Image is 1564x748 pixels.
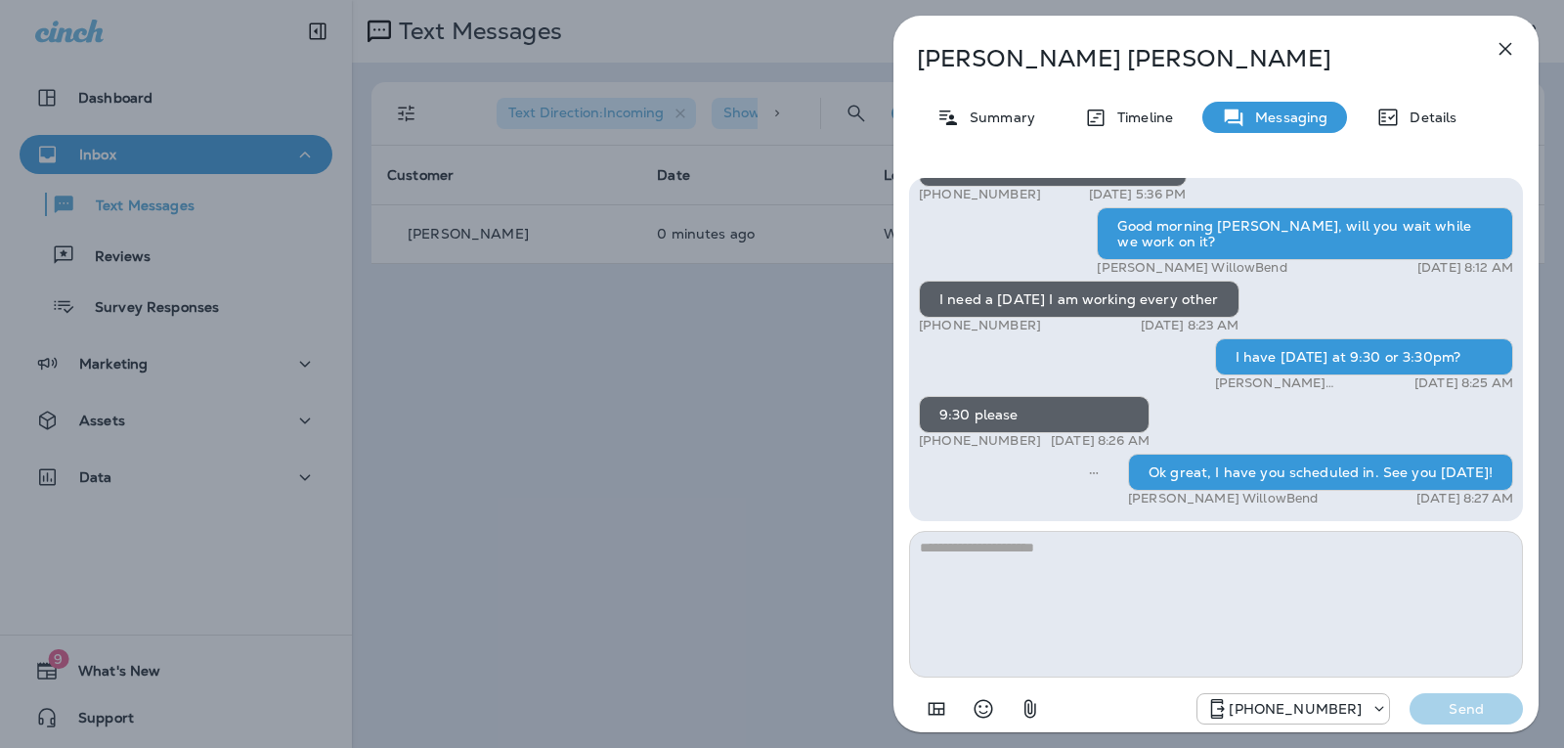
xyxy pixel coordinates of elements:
p: Timeline [1108,110,1173,125]
p: [PHONE_NUMBER] [919,433,1041,449]
p: [DATE] 5:36 PM [1089,187,1187,202]
p: [PERSON_NAME] WillowBend [1128,491,1318,506]
button: Select an emoji [964,689,1003,728]
p: [PERSON_NAME] WillowBend [1215,375,1394,391]
p: [PHONE_NUMBER] [919,187,1041,202]
p: Summary [960,110,1035,125]
div: +1 (813) 497-4455 [1197,697,1389,721]
p: [DATE] 8:27 AM [1416,491,1513,506]
div: I have [DATE] at 9:30 or 3:30pm? [1215,338,1513,375]
p: Messaging [1245,110,1327,125]
p: Details [1400,110,1456,125]
div: 9:30 please [919,396,1150,433]
div: Ok great, I have you scheduled in. See you [DATE]! [1128,454,1513,491]
p: [PERSON_NAME] [PERSON_NAME] [917,45,1451,72]
span: Sent [1089,462,1099,480]
p: [DATE] 8:25 AM [1414,375,1513,391]
p: [PERSON_NAME] WillowBend [1097,260,1286,276]
p: [DATE] 8:26 AM [1051,433,1150,449]
button: Add in a premade template [917,689,956,728]
div: Good morning [PERSON_NAME], will you wait while we work on it? [1097,207,1513,260]
p: [DATE] 8:12 AM [1417,260,1513,276]
p: [PHONE_NUMBER] [919,318,1041,333]
p: [DATE] 8:23 AM [1141,318,1239,333]
div: I need a [DATE] I am working every other [919,281,1239,318]
p: [PHONE_NUMBER] [1229,701,1362,717]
